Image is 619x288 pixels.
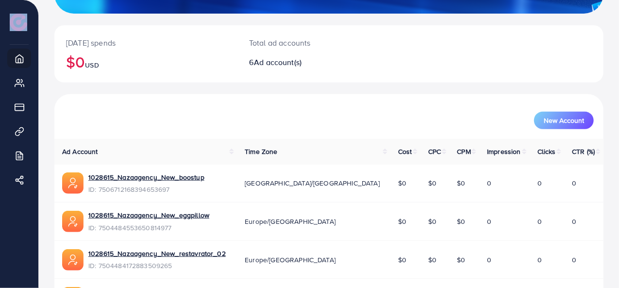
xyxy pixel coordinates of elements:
[487,255,491,265] span: 0
[537,217,542,226] span: 0
[428,217,436,226] span: $0
[428,147,441,156] span: CPC
[572,217,576,226] span: 0
[249,37,363,49] p: Total ad accounts
[487,147,521,156] span: Impression
[88,172,204,182] a: 1028615_Nazaagency_New_boostup
[249,58,363,67] h2: 6
[578,244,612,281] iframe: Chat
[62,147,98,156] span: Ad Account
[457,178,466,188] span: $0
[245,217,335,226] span: Europe/[GEOGRAPHIC_DATA]
[88,261,226,271] span: ID: 7504484172883509265
[398,147,412,156] span: Cost
[398,178,406,188] span: $0
[457,147,471,156] span: CPM
[10,14,27,31] img: logo
[428,178,436,188] span: $0
[534,112,594,129] button: New Account
[245,147,277,156] span: Time Zone
[62,172,84,194] img: ic-ads-acc.e4c84228.svg
[66,52,226,71] h2: $0
[572,147,595,156] span: CTR (%)
[572,255,576,265] span: 0
[537,255,542,265] span: 0
[537,147,556,156] span: Clicks
[245,255,335,265] span: Europe/[GEOGRAPHIC_DATA]
[398,255,406,265] span: $0
[457,255,466,265] span: $0
[572,178,576,188] span: 0
[398,217,406,226] span: $0
[62,249,84,271] img: ic-ads-acc.e4c84228.svg
[457,217,466,226] span: $0
[537,178,542,188] span: 0
[88,223,209,233] span: ID: 7504484553650814977
[487,217,491,226] span: 0
[62,211,84,232] img: ic-ads-acc.e4c84228.svg
[428,255,436,265] span: $0
[544,117,584,124] span: New Account
[88,185,204,194] span: ID: 7506712168394653697
[85,60,99,70] span: USD
[66,37,226,49] p: [DATE] spends
[88,249,226,258] a: 1028615_Nazaagency_New_restavrator_02
[245,178,380,188] span: [GEOGRAPHIC_DATA]/[GEOGRAPHIC_DATA]
[487,178,491,188] span: 0
[88,210,209,220] a: 1028615_Nazaagency_New_eggpillow
[254,57,301,68] span: Ad account(s)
